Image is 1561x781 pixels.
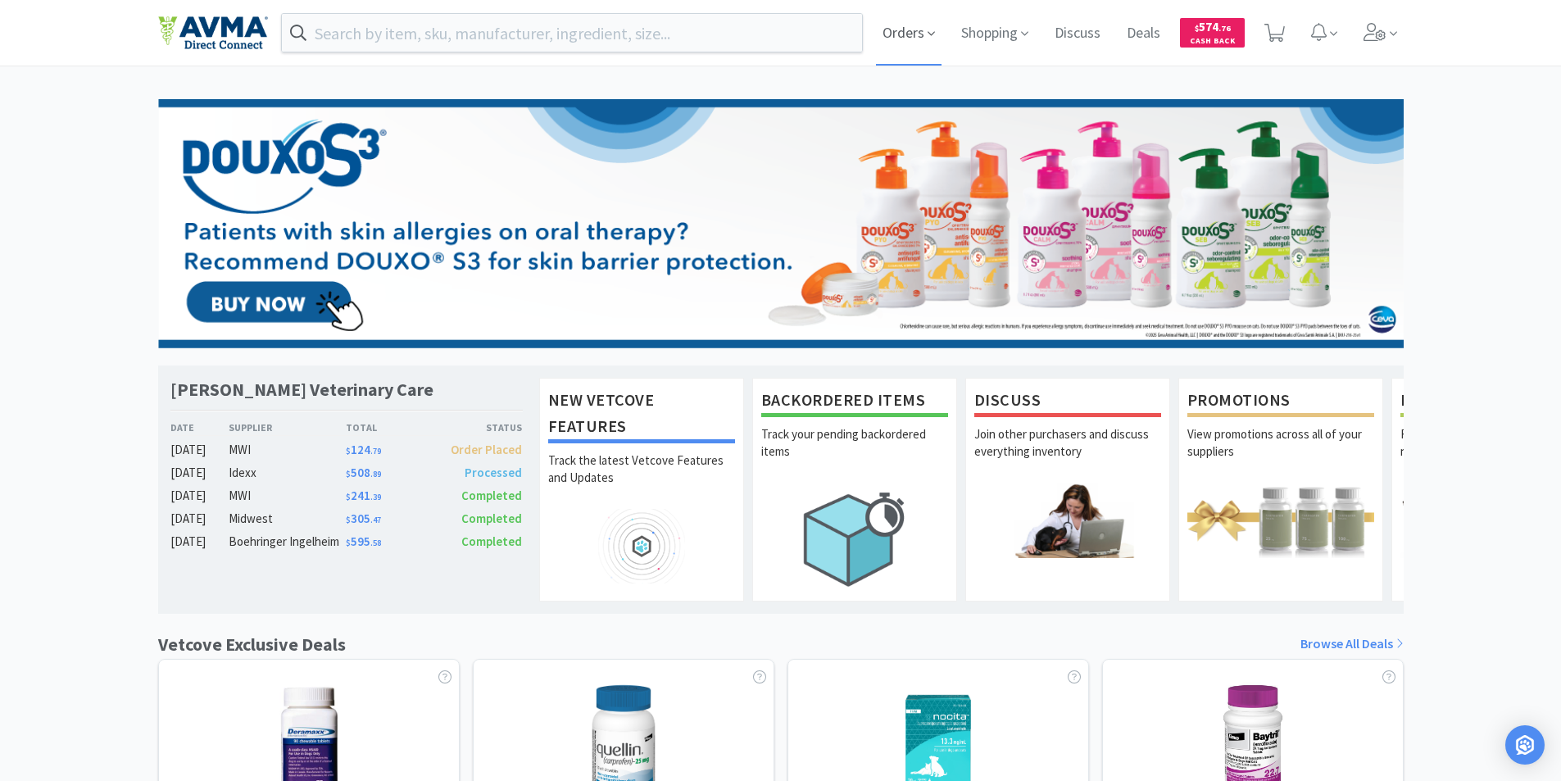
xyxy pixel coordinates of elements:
[346,511,381,526] span: 305
[1187,425,1374,483] p: View promotions across all of your suppliers
[465,465,522,480] span: Processed
[170,509,229,529] div: [DATE]
[761,387,948,417] h1: Backordered Items
[1187,483,1374,557] img: hero_promotions.png
[229,420,346,435] div: Supplier
[434,420,523,435] div: Status
[548,387,735,443] h1: New Vetcove Features
[1190,37,1235,48] span: Cash Back
[539,378,744,601] a: New Vetcove FeaturesTrack the latest Vetcove Features and Updates
[170,378,433,402] h1: [PERSON_NAME] Veterinary Care
[346,534,381,549] span: 595
[170,486,523,506] a: [DATE]MWI$241.39Completed
[346,492,351,502] span: $
[974,425,1161,483] p: Join other purchasers and discuss everything inventory
[370,446,381,456] span: . 79
[229,509,346,529] div: Midwest
[1218,23,1231,34] span: . 76
[158,630,346,659] h1: Vetcove Exclusive Deals
[1187,387,1374,417] h1: Promotions
[1195,23,1199,34] span: $
[548,452,735,509] p: Track the latest Vetcove Features and Updates
[170,420,229,435] div: Date
[370,538,381,548] span: . 58
[229,532,346,552] div: Boehringer Ingelheim
[1120,26,1167,41] a: Deals
[451,442,522,457] span: Order Placed
[346,515,351,525] span: $
[346,538,351,548] span: $
[752,378,957,601] a: Backordered ItemsTrack your pending backordered items
[1195,19,1231,34] span: 574
[370,515,381,525] span: . 47
[170,440,229,460] div: [DATE]
[761,483,948,595] img: hero_backorders.png
[346,446,351,456] span: $
[1180,11,1245,55] a: $574.76Cash Back
[158,16,268,50] img: e4e33dab9f054f5782a47901c742baa9_102.png
[158,99,1404,348] img: 80d6a395f8e04e9e8284ccfc1bf70999.png
[974,483,1161,557] img: hero_discuss.png
[170,440,523,460] a: [DATE]MWI$124.79Order Placed
[346,488,381,503] span: 241
[346,420,434,435] div: Total
[282,14,863,52] input: Search by item, sku, manufacturer, ingredient, size...
[974,387,1161,417] h1: Discuss
[170,532,523,552] a: [DATE]Boehringer Ingelheim$595.58Completed
[170,463,229,483] div: [DATE]
[1178,378,1383,601] a: PromotionsView promotions across all of your suppliers
[229,440,346,460] div: MWI
[548,509,735,583] img: hero_feature_roadmap.png
[170,532,229,552] div: [DATE]
[1505,725,1545,765] div: Open Intercom Messenger
[170,463,523,483] a: [DATE]Idexx$508.89Processed
[1048,26,1107,41] a: Discuss
[761,425,948,483] p: Track your pending backordered items
[170,509,523,529] a: [DATE]Midwest$305.47Completed
[346,442,381,457] span: 124
[346,469,351,479] span: $
[229,486,346,506] div: MWI
[1300,633,1404,655] a: Browse All Deals
[461,488,522,503] span: Completed
[370,469,381,479] span: . 89
[170,486,229,506] div: [DATE]
[229,463,346,483] div: Idexx
[346,465,381,480] span: 508
[965,378,1170,601] a: DiscussJoin other purchasers and discuss everything inventory
[461,534,522,549] span: Completed
[370,492,381,502] span: . 39
[461,511,522,526] span: Completed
